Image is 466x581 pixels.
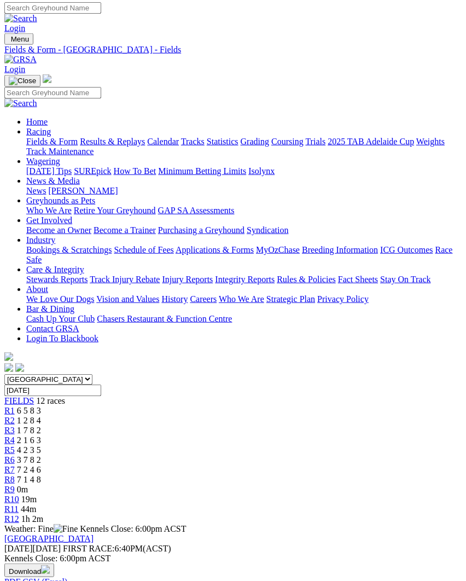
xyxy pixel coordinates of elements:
[15,363,24,372] img: twitter.svg
[26,294,94,304] a: We Love Our Dogs
[4,514,19,524] span: R12
[17,475,41,484] span: 7 1 4 8
[21,495,37,504] span: 19m
[26,186,462,196] div: News & Media
[26,186,46,195] a: News
[4,14,37,24] img: Search
[4,563,54,577] button: Download
[4,98,37,108] img: Search
[4,465,15,474] a: R7
[317,294,369,304] a: Privacy Policy
[26,304,74,313] a: Bar & Dining
[26,127,51,136] a: Racing
[74,206,156,215] a: Retire Your Greyhound
[4,544,33,553] span: [DATE]
[4,363,13,372] img: facebook.svg
[4,45,462,55] a: Fields & Form - [GEOGRAPHIC_DATA] - Fields
[4,406,15,415] span: R1
[17,416,41,425] span: 1 2 8 4
[158,166,246,176] a: Minimum Betting Limits
[4,87,101,98] input: Search
[48,186,118,195] a: [PERSON_NAME]
[17,445,41,455] span: 4 2 3 5
[207,137,238,146] a: Statistics
[26,117,48,126] a: Home
[26,245,112,254] a: Bookings & Scratchings
[4,455,15,464] a: R6
[271,137,304,146] a: Coursing
[17,406,41,415] span: 6 5 8 3
[21,514,43,524] span: 1h 2m
[63,544,114,553] span: FIRST RACE:
[4,385,101,396] input: Select date
[26,196,95,205] a: Greyhounds as Pets
[41,565,50,574] img: download.svg
[158,225,244,235] a: Purchasing a Greyhound
[26,324,79,333] a: Contact GRSA
[26,225,91,235] a: Become an Owner
[4,544,61,553] span: [DATE]
[158,206,235,215] a: GAP SA Assessments
[26,265,84,274] a: Care & Integrity
[26,206,72,215] a: Who We Are
[277,275,336,284] a: Rules & Policies
[4,475,15,484] a: R8
[26,314,462,324] div: Bar & Dining
[4,396,34,405] a: FIELDS
[26,225,462,235] div: Get Involved
[4,504,19,514] a: R11
[26,294,462,304] div: About
[305,137,325,146] a: Trials
[4,24,25,33] a: Login
[26,284,48,294] a: About
[4,554,462,563] div: Kennels Close: 6:00pm ACST
[181,137,205,146] a: Tracks
[26,156,60,166] a: Wagering
[4,435,15,445] a: R4
[380,245,433,254] a: ICG Outcomes
[26,275,462,284] div: Care & Integrity
[26,235,55,245] a: Industry
[17,485,28,494] span: 0m
[26,137,462,156] div: Racing
[11,35,29,43] span: Menu
[162,275,213,284] a: Injury Reports
[26,245,462,265] div: Industry
[26,245,452,264] a: Race Safe
[9,77,36,85] img: Close
[4,65,25,74] a: Login
[26,147,94,156] a: Track Maintenance
[54,524,78,534] img: Fine
[219,294,264,304] a: Who We Are
[97,314,232,323] a: Chasers Restaurant & Function Centre
[26,216,72,225] a: Get Involved
[4,495,19,504] span: R10
[80,524,186,533] span: Kennels Close: 6:00pm ACST
[4,55,37,65] img: GRSA
[4,416,15,425] a: R2
[215,275,275,284] a: Integrity Reports
[17,465,41,474] span: 7 2 4 6
[4,485,15,494] a: R9
[4,75,40,87] button: Toggle navigation
[4,426,15,435] a: R3
[63,544,171,553] span: 6:40PM(ACST)
[247,225,288,235] a: Syndication
[90,275,160,284] a: Track Injury Rebate
[416,137,445,146] a: Weights
[4,445,15,455] a: R5
[26,137,78,146] a: Fields & Form
[17,435,41,445] span: 2 1 6 3
[248,166,275,176] a: Isolynx
[147,137,179,146] a: Calendar
[74,166,111,176] a: SUREpick
[4,33,33,45] button: Toggle navigation
[4,2,101,14] input: Search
